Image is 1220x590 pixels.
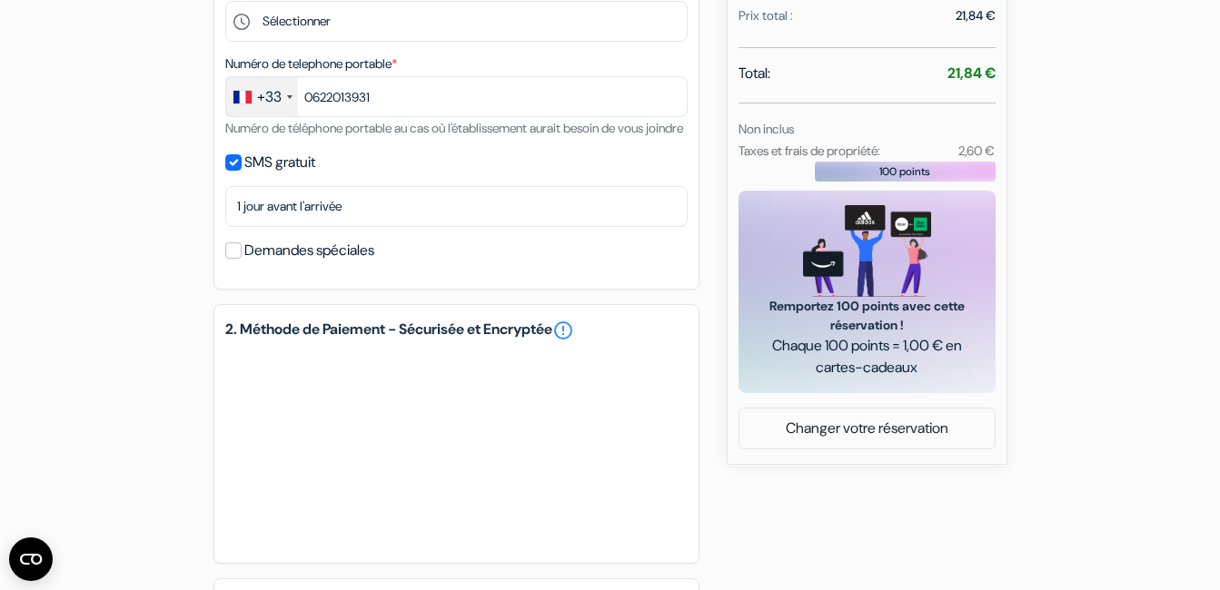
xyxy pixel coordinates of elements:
a: Changer votre réservation [739,411,995,446]
label: SMS gratuit [244,150,315,175]
div: +33 [257,86,282,108]
label: Numéro de telephone portable [225,54,397,74]
div: Prix total : [739,6,793,25]
div: France: +33 [226,77,298,116]
small: 2,60 € [958,143,995,159]
img: gift_card_hero_new.png [803,205,931,297]
small: Numéro de téléphone portable au cas où l'établissement aurait besoin de vous joindre [225,120,683,136]
small: Non inclus [739,121,794,137]
div: 21,84 € [956,6,996,25]
a: error_outline [552,320,574,341]
span: Remportez 100 points avec cette réservation ! [760,297,974,335]
h5: 2. Méthode de Paiement - Sécurisée et Encryptée [225,320,688,341]
span: 100 points [879,163,930,180]
button: Ouvrir le widget CMP [9,537,53,581]
label: Demandes spéciales [244,238,374,263]
small: Taxes et frais de propriété: [739,143,880,159]
strong: 21,84 € [947,64,996,83]
span: Chaque 100 points = 1,00 € en cartes-cadeaux [760,335,974,379]
input: 6 12 34 56 78 [225,76,688,117]
span: Total: [739,63,770,84]
iframe: Cadre de saisie sécurisé pour le paiement [222,345,691,552]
